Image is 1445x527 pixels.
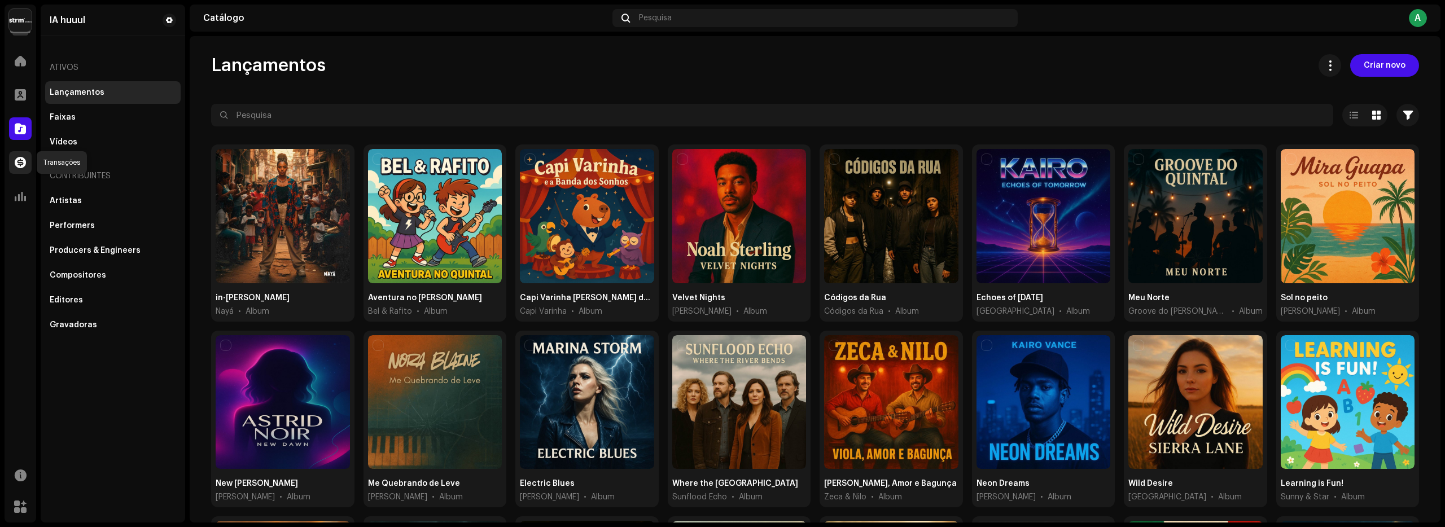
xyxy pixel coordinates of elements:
div: Album [1218,491,1242,503]
div: Capi Varinha e a Banda dos Sonhos [520,292,654,304]
span: • [279,491,282,503]
span: Nayá [216,306,234,317]
span: Sierra Lane [1128,491,1206,503]
span: Marina Storm [520,491,579,503]
div: Album [424,306,448,317]
div: Album [246,306,269,317]
img: 408b884b-546b-4518-8448-1008f9c76b02 [9,9,32,32]
span: Noah Sterling [672,306,732,317]
div: in-prudente [216,292,290,304]
div: Album [743,306,767,317]
span: Capi Varinha [520,306,567,317]
re-m-nav-item: Performers [45,214,181,237]
div: Album [1352,306,1376,317]
re-m-nav-item: Faixas [45,106,181,129]
span: Nora Blaine [368,491,427,503]
span: Mira Guapa [1281,306,1340,317]
div: Album [1066,306,1090,317]
div: Me Quebrando de Leve [368,478,460,489]
re-m-nav-item: Vídeos [45,131,181,153]
div: Gravadoras [50,320,97,330]
div: Where the River Bends [672,478,798,489]
div: Album [878,491,902,503]
re-m-nav-item: Editores [45,289,181,311]
input: Pesquisa [211,104,1333,126]
span: • [736,306,739,317]
span: Sunny & Star [1281,491,1329,503]
span: • [1040,491,1043,503]
span: • [1211,491,1214,503]
div: Echoes of Tomorrow [977,292,1043,304]
div: Album [287,491,310,503]
div: Lançamentos [50,88,104,97]
span: • [417,306,419,317]
div: Códigos da Rua [824,292,886,304]
span: • [1345,306,1347,317]
span: Pesquisa [639,14,672,23]
re-m-nav-item: Compositores [45,264,181,287]
span: • [1232,306,1234,317]
span: Kairo [977,306,1054,317]
div: Album [895,306,919,317]
div: Compositores [50,271,106,280]
re-m-nav-item: Artistas [45,190,181,212]
div: Faixas [50,113,76,122]
div: Neon Dreams [977,478,1030,489]
div: Velvet Nights [672,292,725,304]
div: Album [739,491,763,503]
div: Meu Norte [1128,292,1170,304]
span: • [888,306,891,317]
span: Zeca & Nilo [824,491,866,503]
re-m-nav-item: Gravadoras [45,314,181,336]
div: Catálogo [203,14,608,23]
span: • [432,491,435,503]
span: Kairo Vance [977,491,1036,503]
div: Album [1341,491,1365,503]
span: Groove do Quintal [1128,306,1227,317]
span: • [732,491,734,503]
div: IA huuul [50,16,85,25]
re-m-nav-item: Lançamentos [45,81,181,104]
span: • [1334,491,1337,503]
re-a-nav-header: Ativos [45,54,181,81]
span: Bel & Rafito [368,306,412,317]
span: • [1059,306,1062,317]
div: Performers [50,221,95,230]
span: Criar novo [1364,54,1405,77]
div: Album [1239,306,1263,317]
div: Album [591,491,615,503]
span: Lançamentos [211,54,326,77]
div: A [1409,9,1427,27]
div: Wild Desire [1128,478,1173,489]
div: New Dawn [216,478,298,489]
span: • [584,491,586,503]
span: Códigos da Rua [824,306,883,317]
span: Sunflood Echo [672,491,727,503]
div: Album [439,491,463,503]
div: Vídeos [50,138,77,147]
div: Learning is Fun! [1281,478,1343,489]
div: Artistas [50,196,82,205]
span: Astrid Noir [216,491,275,503]
div: Producers & Engineers [50,246,141,255]
span: • [238,306,241,317]
div: Viola, Amor e Bagunça [824,478,957,489]
span: • [571,306,574,317]
re-a-nav-header: Contribuintes [45,163,181,190]
div: Album [1048,491,1071,503]
div: Editores [50,296,83,305]
div: Album [579,306,602,317]
div: Electric Blues [520,478,575,489]
re-m-nav-item: Producers & Engineers [45,239,181,262]
button: Criar novo [1350,54,1419,77]
span: • [871,491,874,503]
div: Aventura no Quintal [368,292,482,304]
div: Sol no peito [1281,292,1328,304]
